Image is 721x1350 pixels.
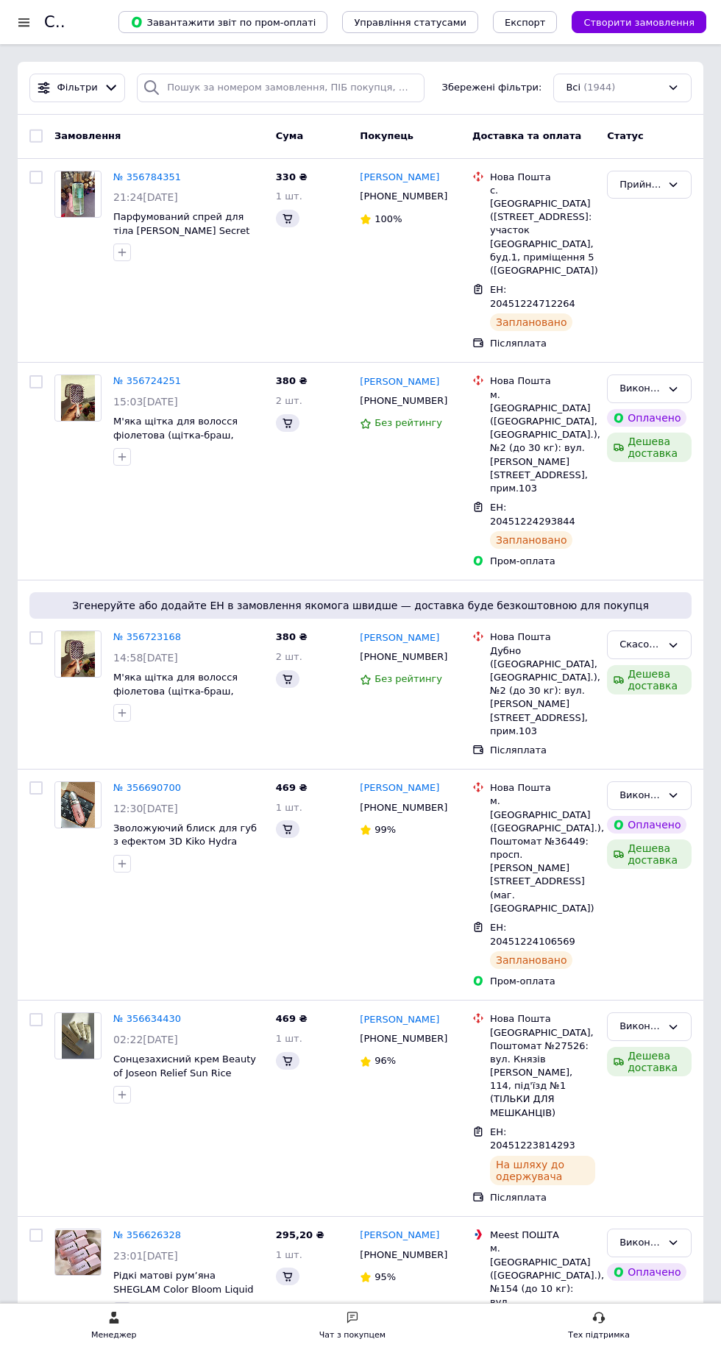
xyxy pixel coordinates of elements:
div: Заплановано [490,531,573,549]
span: 1 шт. [276,802,302,813]
div: Менеджер [91,1328,136,1343]
div: Meest ПОШТА [490,1229,595,1242]
div: Скасовано [619,637,661,653]
button: Експорт [493,11,558,33]
a: № 356724251 [113,375,181,386]
span: Без рейтингу [374,417,442,428]
div: с. [GEOGRAPHIC_DATA] ([STREET_ADDRESS]: участок [GEOGRAPHIC_DATA], буд.1, приміщення 5 ([GEOGRAPH... [490,184,595,277]
div: Виконано [619,381,661,397]
button: Створити замовлення [572,11,706,33]
div: Пром-оплата [490,975,595,988]
span: Фільтри [57,81,98,95]
a: № 356723168 [113,631,181,642]
div: Дубно ([GEOGRAPHIC_DATA], [GEOGRAPHIC_DATA].), №2 (до 30 кг): вул. [PERSON_NAME][STREET_ADDRESS],... [490,644,595,738]
div: Дешева доставка [607,839,692,869]
div: Оплачено [607,1263,686,1281]
span: 469 ₴ [276,1013,308,1024]
span: Без рейтингу [374,673,442,684]
span: 295,20 ₴ [276,1229,324,1240]
span: ЕН: 20451224293844 [490,502,575,527]
a: Фото товару [54,630,102,678]
div: [PHONE_NUMBER] [357,187,449,206]
a: № 356634430 [113,1013,181,1024]
img: Фото товару [61,171,96,217]
a: [PERSON_NAME] [360,631,439,645]
div: Дешева доставка [607,1047,692,1076]
span: 15:03[DATE] [113,396,178,408]
span: Cума [276,130,303,141]
img: Фото товару [61,631,96,677]
div: м. [GEOGRAPHIC_DATA] ([GEOGRAPHIC_DATA], [GEOGRAPHIC_DATA].), №2 (до 30 кг): вул. [PERSON_NAME][S... [490,388,595,496]
div: Нова Пошта [490,171,595,184]
a: Створити замовлення [557,16,706,27]
button: Управління статусами [342,11,478,33]
a: [PERSON_NAME] [360,375,439,389]
img: Фото товару [61,782,96,828]
span: Доставка та оплата [472,130,581,141]
div: Післяплата [490,337,595,350]
img: Фото товару [61,375,96,421]
a: [PERSON_NAME] [360,1229,439,1243]
a: Зволожуючий блиск для губ з ефектом 3D Kiko Hydra Lipgloss номер 04 [113,823,257,861]
div: [PHONE_NUMBER] [357,1029,449,1048]
input: Пошук за номером замовлення, ПІБ покупця, номером телефону, Email, номером накладної [137,74,425,102]
a: М'яка щітка для волосся фіолетова (щітка-браш, розчіска, масажна щітка) [113,672,242,710]
span: 96% [374,1055,396,1066]
span: Покупець [360,130,413,141]
a: Парфумований спрей для тіла [PERSON_NAME] Secret Pear Glace 250 мл [113,211,249,249]
div: м. [GEOGRAPHIC_DATA] ([GEOGRAPHIC_DATA].), Поштомат №36449: просп. [PERSON_NAME][STREET_ADDRESS] ... [490,795,595,915]
img: Фото товару [55,1230,101,1275]
a: Рідкі матові румʼяна SHEGLAM Color Bloom Liquid Blush Float On [113,1270,254,1308]
a: № 356784351 [113,171,181,182]
span: 469 ₴ [276,782,308,793]
span: 14:58[DATE] [113,652,178,664]
span: Експорт [505,17,546,28]
span: 380 ₴ [276,631,308,642]
div: Післяплата [490,744,595,757]
span: Завантажити звіт по пром-оплаті [130,15,316,29]
div: [PHONE_NUMBER] [357,798,449,817]
div: Виконано [619,788,661,803]
div: Заплановано [490,951,573,969]
span: Статус [607,130,644,141]
div: На шляху до одержувача [490,1156,595,1185]
span: Згенеруйте або додайте ЕН в замовлення якомога швидше — доставка буде безкоштовною для покупця [35,598,686,613]
div: [PHONE_NUMBER] [357,1246,449,1265]
a: [PERSON_NAME] [360,171,439,185]
h1: Список замовлень [44,13,193,31]
span: 99% [374,824,396,835]
div: Нова Пошта [490,781,595,795]
div: Тех підтримка [568,1328,630,1343]
span: Замовлення [54,130,121,141]
button: Завантажити звіт по пром-оплаті [118,11,327,33]
div: Нова Пошта [490,374,595,388]
a: Фото товару [54,1012,102,1059]
a: № 356626328 [113,1229,181,1240]
div: [PHONE_NUMBER] [357,647,449,667]
a: [PERSON_NAME] [360,781,439,795]
span: 95% [374,1271,396,1282]
div: Пром-оплата [490,555,595,568]
a: М'яка щітка для волосся фіолетова (щітка-браш, розчіска, масажна щітка) [113,416,242,454]
span: Збережені фільтри: [442,81,542,95]
div: Нова Пошта [490,1012,595,1026]
div: Нова Пошта [490,630,595,644]
a: Сонцезахисний крем Beauty of Joseon Relief Sun Rice Probiotics SPF50+ PA++++ 50 мл ПОШКОДЖЕНА КОР... [113,1054,262,1106]
div: Дешева доставка [607,665,692,694]
span: (1944) [583,82,615,93]
div: Оплачено [607,409,686,427]
span: 23:01[DATE] [113,1250,178,1262]
span: 1 шт. [276,1033,302,1044]
span: 1 шт. [276,1249,302,1260]
span: ЕН: 20451224106569 [490,922,575,947]
div: Оплачено [607,816,686,834]
div: Заплановано [490,313,573,331]
img: Фото товару [62,1013,94,1059]
span: 2 шт. [276,395,302,406]
div: Післяплата [490,1191,595,1204]
div: Дешева доставка [607,433,692,462]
